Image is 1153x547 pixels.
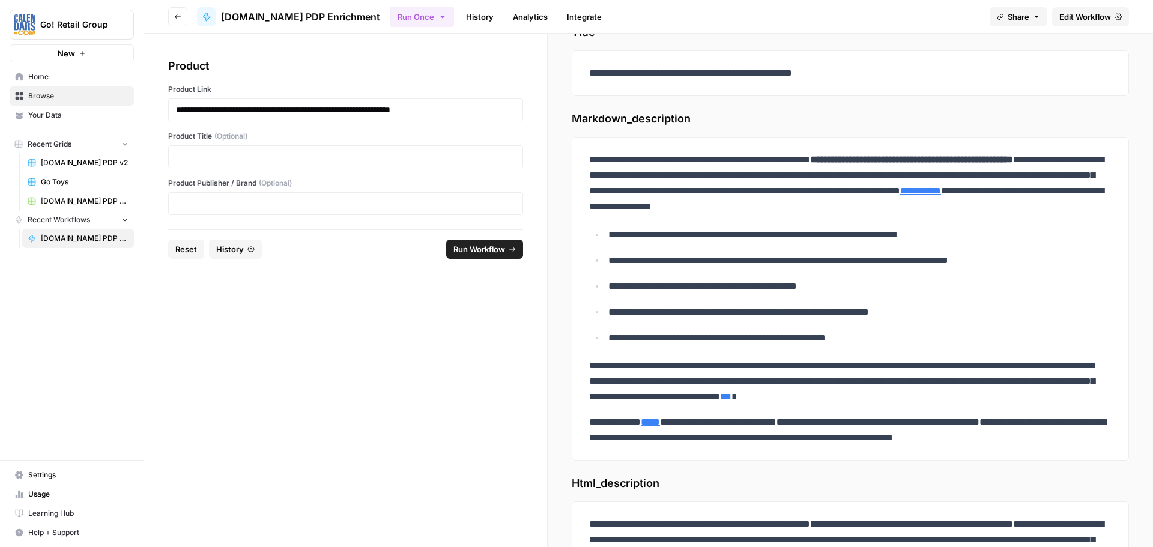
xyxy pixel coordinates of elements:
span: Share [1008,11,1029,23]
label: Product Link [168,84,523,95]
a: Analytics [506,7,555,26]
button: Recent Workflows [10,211,134,229]
span: Edit Workflow [1059,11,1111,23]
button: New [10,44,134,62]
a: Integrate [560,7,609,26]
button: Share [990,7,1047,26]
a: [DOMAIN_NAME] PDP Enrichment Grid [22,192,134,211]
a: Usage [10,485,134,504]
a: Edit Workflow [1052,7,1129,26]
span: Go Toys [41,177,129,187]
span: Home [28,71,129,82]
span: [DOMAIN_NAME] PDP Enrichment [41,233,129,244]
a: Learning Hub [10,504,134,523]
label: Product Title [168,131,523,142]
span: Usage [28,489,129,500]
span: Html_description [572,475,1129,492]
a: Your Data [10,106,134,125]
a: Home [10,67,134,86]
a: History [459,7,501,26]
button: Recent Grids [10,135,134,153]
button: Reset [168,240,204,259]
span: Run Workflow [453,243,505,255]
button: Run Once [390,7,454,27]
span: (Optional) [259,178,292,189]
span: History [216,243,244,255]
button: Help + Support [10,523,134,542]
a: [DOMAIN_NAME] PDP v2 [22,153,134,172]
span: Recent Grids [28,139,71,150]
span: Reset [175,243,197,255]
div: Product [168,58,523,74]
label: Product Publisher / Brand [168,178,523,189]
a: [DOMAIN_NAME] PDP Enrichment [197,7,380,26]
span: Markdown_description [572,110,1129,127]
span: Go! Retail Group [40,19,113,31]
img: Go! Retail Group Logo [14,14,35,35]
span: [DOMAIN_NAME] PDP v2 [41,157,129,168]
a: Go Toys [22,172,134,192]
span: Settings [28,470,129,480]
span: Browse [28,91,129,101]
a: [DOMAIN_NAME] PDP Enrichment [22,229,134,248]
span: Learning Hub [28,508,129,519]
button: Run Workflow [446,240,523,259]
span: (Optional) [214,131,247,142]
span: New [58,47,75,59]
span: [DOMAIN_NAME] PDP Enrichment [221,10,380,24]
a: Settings [10,465,134,485]
button: History [209,240,262,259]
a: Browse [10,86,134,106]
button: Workspace: Go! Retail Group [10,10,134,40]
span: Recent Workflows [28,214,90,225]
span: Your Data [28,110,129,121]
span: Help + Support [28,527,129,538]
span: [DOMAIN_NAME] PDP Enrichment Grid [41,196,129,207]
